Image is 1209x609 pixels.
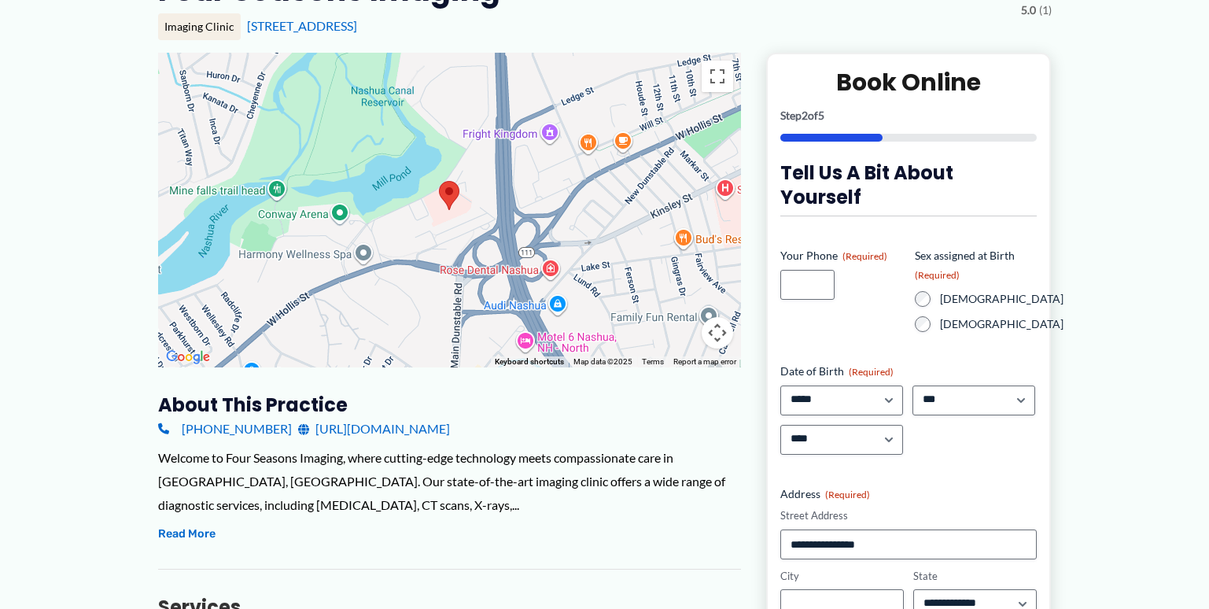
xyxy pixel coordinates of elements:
[780,486,870,502] legend: Address
[158,525,216,544] button: Read More
[915,269,960,281] span: (Required)
[702,61,733,92] button: Toggle fullscreen view
[162,347,214,367] img: Google
[158,417,292,441] a: [PHONE_NUMBER]
[780,508,1038,523] label: Street Address
[495,356,564,367] button: Keyboard shortcuts
[915,248,1037,282] legend: Sex assigned at Birth
[818,109,824,122] span: 5
[780,161,1038,209] h3: Tell us a bit about yourself
[842,250,887,262] span: (Required)
[802,109,808,122] span: 2
[940,291,1063,307] label: [DEMOGRAPHIC_DATA]
[158,446,741,516] div: Welcome to Four Seasons Imaging, where cutting-edge technology meets compassionate care in [GEOGR...
[247,18,357,33] a: [STREET_ADDRESS]
[825,489,870,500] span: (Required)
[158,393,741,417] h3: About this practice
[780,364,894,379] legend: Date of Birth
[158,13,241,40] div: Imaging Clinic
[913,569,1037,584] label: State
[573,357,632,366] span: Map data ©2025
[780,110,1038,121] p: Step of
[162,347,214,367] a: Open this area in Google Maps (opens a new window)
[780,569,904,584] label: City
[780,248,902,264] label: Your Phone
[298,417,450,441] a: [URL][DOMAIN_NAME]
[940,316,1063,332] label: [DEMOGRAPHIC_DATA]
[780,67,1038,98] h2: Book Online
[642,357,664,366] a: Terms (opens in new tab)
[673,357,736,366] a: Report a map error
[702,317,733,349] button: Map camera controls
[849,366,894,378] span: (Required)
